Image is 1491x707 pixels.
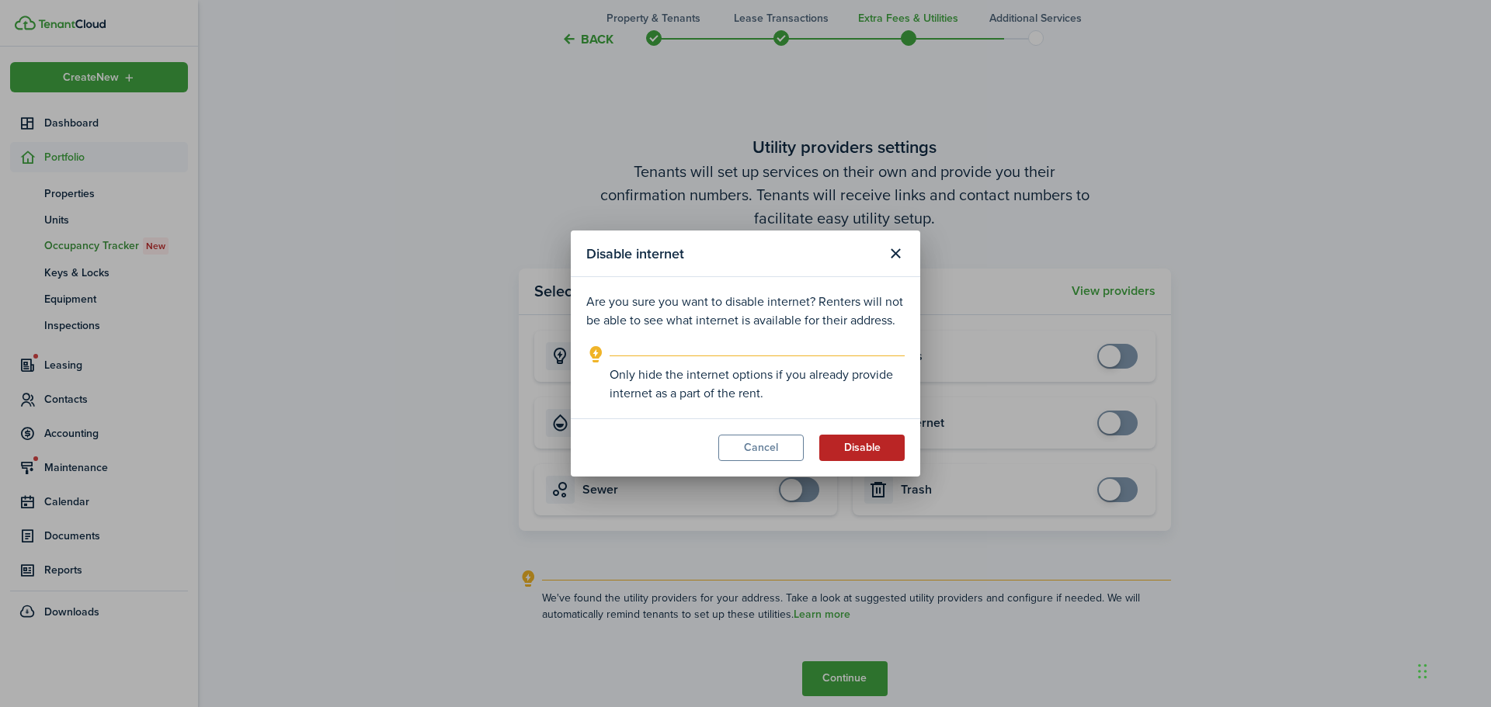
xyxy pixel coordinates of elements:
div: Drag [1418,648,1427,695]
explanation-description: Only hide the internet options if you already provide internet as a part of the rent. [610,366,905,403]
button: Disable [819,435,905,461]
button: Close modal [882,241,909,267]
iframe: Chat Widget [1413,632,1491,707]
p: Are you sure you want to disable internet? Renters will not be able to see what internet is avail... [586,293,905,330]
i: outline [586,345,606,364]
button: Cancel [718,435,804,461]
modal-title: Disable internet [586,238,878,269]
